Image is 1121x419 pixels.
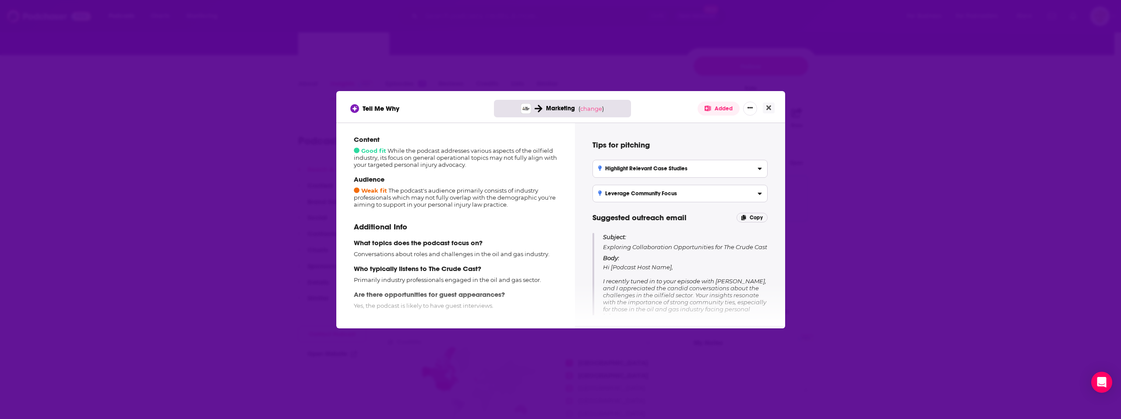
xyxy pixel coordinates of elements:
span: Suggested outreach email [592,213,687,222]
p: Content [354,135,557,144]
h4: Tips for pitching [592,140,768,150]
span: Subject: [603,233,626,241]
span: Marketing [546,105,575,112]
div: While the podcast addresses various aspects of the oilfield industry, its focus on general operat... [354,135,557,168]
div: The podcast's audience primarily consists of industry professionals which may not fully overlap w... [354,175,557,208]
p: Primarily industry professionals engaged in the oil and gas sector. [354,276,557,283]
span: Copy [750,215,763,221]
p: Conversations about roles and challenges in the oil and gas industry. [354,250,557,257]
div: Open Intercom Messenger [1091,372,1112,393]
button: Close [763,102,775,113]
span: change [580,105,602,112]
p: Who typically listens to The Crude Cast? [354,264,557,273]
h3: Leverage Community Focus [598,190,677,197]
p: Are there opportunities for guest appearances? [354,290,557,299]
span: Body: [603,254,619,261]
img: tell me why sparkle [352,106,358,112]
span: Weak fit [354,187,387,194]
h3: Highlight Relevant Case Studies [598,165,688,172]
p: Audience [354,175,557,183]
span: Good fit [354,147,386,154]
span: Tell Me Why [363,104,399,113]
p: What topics does the podcast focus on? [354,239,557,247]
img: The Crude Cast [521,103,531,114]
p: Exploring Collaboration Opportunities for The Crude Cast [603,233,767,251]
p: Yes, the podcast is likely to have guest interviews. [354,302,557,309]
span: ( ) [578,105,604,112]
p: Additional Info [354,222,557,232]
button: Added [698,102,740,116]
button: Show More Button [743,102,757,116]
